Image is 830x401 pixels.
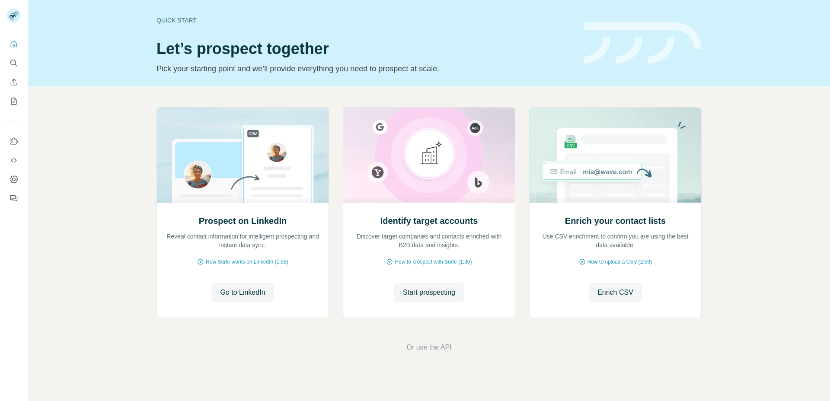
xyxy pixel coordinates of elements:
[529,108,702,203] img: Enrich your contact lists
[565,215,666,227] h2: Enrich your contact lists
[597,287,633,298] span: Enrich CSV
[156,16,573,25] div: Quick start
[220,287,265,298] span: Go to LinkedIn
[7,74,21,90] button: Enrich CSV
[394,283,464,302] button: Start prospecting
[538,232,693,249] p: Use CSV enrichment to confirm you are using the best data available.
[156,108,329,203] img: Prospect on LinkedIn
[403,287,455,298] span: Start prospecting
[156,40,573,57] h1: Let’s prospect together
[589,283,642,302] button: Enrich CSV
[7,55,21,71] button: Search
[7,36,21,52] button: Quick start
[211,283,274,302] button: Go to LinkedIn
[343,108,515,203] img: Identify target accounts
[406,342,451,353] button: Or use the API
[7,93,21,109] button: My lists
[352,232,506,249] p: Discover target companies and contacts enriched with B2B data and insights.
[584,22,702,64] img: banner
[395,258,472,266] span: How to prospect with Surfe (1:30)
[206,258,288,266] span: How Surfe works on LinkedIn (1:58)
[156,63,573,75] p: Pick your starting point and we’ll provide everything you need to prospect at scale.
[7,134,21,149] button: Use Surfe on LinkedIn
[7,191,21,206] button: Feedback
[587,258,652,266] span: How to upload a CSV (2:59)
[7,172,21,187] button: Dashboard
[380,215,478,227] h2: Identify target accounts
[199,215,287,227] h2: Prospect on LinkedIn
[7,153,21,168] button: Use Surfe API
[166,232,320,249] p: Reveal contact information for intelligent prospecting and instant data sync.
